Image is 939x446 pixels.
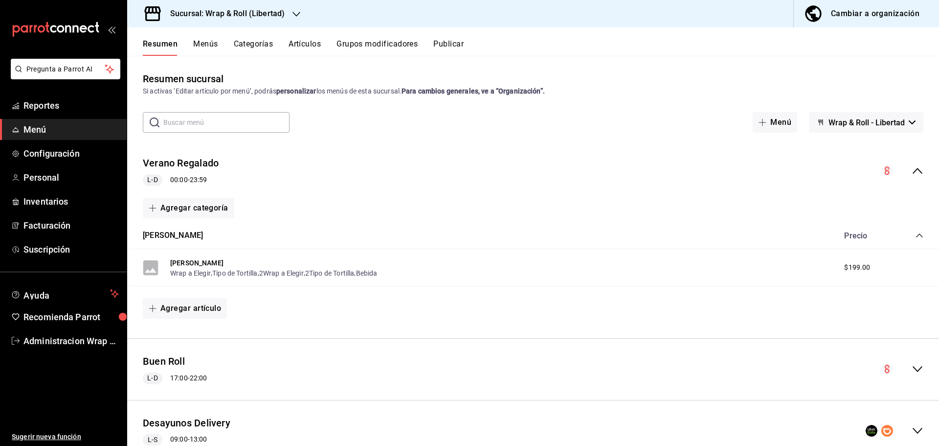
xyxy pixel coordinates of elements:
[143,39,178,56] button: Resumen
[23,123,119,136] span: Menú
[143,434,230,446] div: 09:00 - 13:00
[144,435,161,445] span: L-S
[193,39,218,56] button: Menús
[834,231,897,240] div: Precio
[23,243,119,256] span: Suscripción
[143,71,224,86] div: Resumen sucursal
[143,373,161,383] span: L-D
[23,195,119,208] span: Inventarios
[143,230,203,241] button: [PERSON_NAME]
[828,118,905,127] span: Wrap & Roll - Libertad
[356,268,378,278] button: Bebida
[23,288,106,300] span: Ayuda
[305,268,355,278] button: 2Tipo de Tortilla
[23,334,119,348] span: Administracion Wrap N Roll
[433,39,464,56] button: Publicar
[143,373,207,384] div: 17:00 - 22:00
[108,25,115,33] button: open_drawer_menu
[809,112,923,133] button: Wrap & Roll - Libertad
[23,147,119,160] span: Configuración
[23,310,119,324] span: Recomienda Parrot
[127,148,939,194] div: collapse-menu-row
[336,39,418,56] button: Grupos modificadores
[162,8,285,20] h3: Sucursal: Wrap & Roll (Libertad)
[11,59,120,79] button: Pregunta a Parrot AI
[23,219,119,232] span: Facturación
[23,99,119,112] span: Reportes
[844,262,870,273] span: $199.00
[259,268,304,278] button: 2Wrap a Elegir
[234,39,273,56] button: Categorías
[143,298,227,319] button: Agregar artículo
[143,174,219,186] div: 00:00 - 23:59
[143,416,230,430] button: Desayunos Delivery
[143,198,234,218] button: Agregar categoría
[289,39,321,56] button: Artículos
[143,156,219,170] button: Verano Regalado
[916,232,923,239] button: collapse-category-row
[26,64,105,74] span: Pregunta a Parrot AI
[402,87,545,95] strong: Para cambios generales, ve a “Organización”.
[212,268,257,278] button: Tipo de Tortilla
[143,354,185,369] button: Buen Roll
[831,7,919,21] div: Cambiar a organización
[753,112,797,133] button: Menú
[276,87,316,95] strong: personalizar
[23,171,119,184] span: Personal
[143,39,939,56] div: navigation tabs
[163,113,290,132] input: Buscar menú
[143,86,923,96] div: Si activas ‘Editar artículo por menú’, podrás los menús de esta sucursal.
[127,347,939,392] div: collapse-menu-row
[7,71,120,81] a: Pregunta a Parrot AI
[170,258,224,268] button: [PERSON_NAME]
[170,268,378,278] div: , , , ,
[12,432,119,442] span: Sugerir nueva función
[143,175,161,185] span: L-D
[170,268,211,278] button: Wrap a Elegir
